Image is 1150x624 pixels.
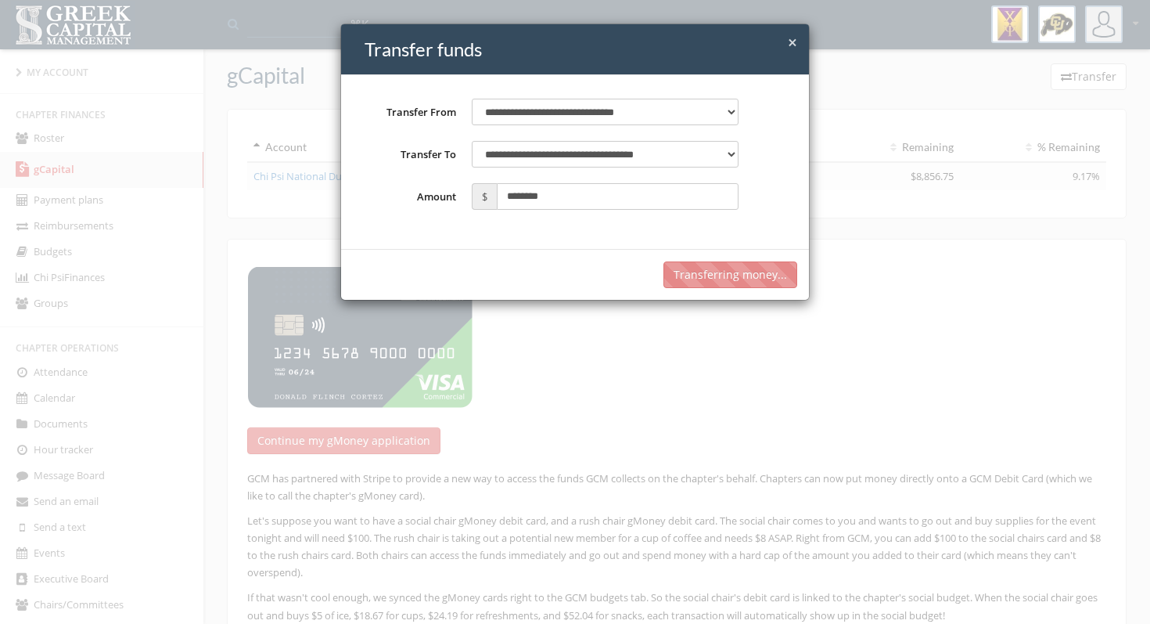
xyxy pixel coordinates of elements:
[353,99,464,125] label: Transfer From
[788,31,797,53] span: ×
[663,262,797,288] button: Transferring money...
[353,141,464,168] label: Transfer To
[472,183,497,210] span: $
[353,183,464,210] label: Amount
[365,36,797,63] h4: Transfer funds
